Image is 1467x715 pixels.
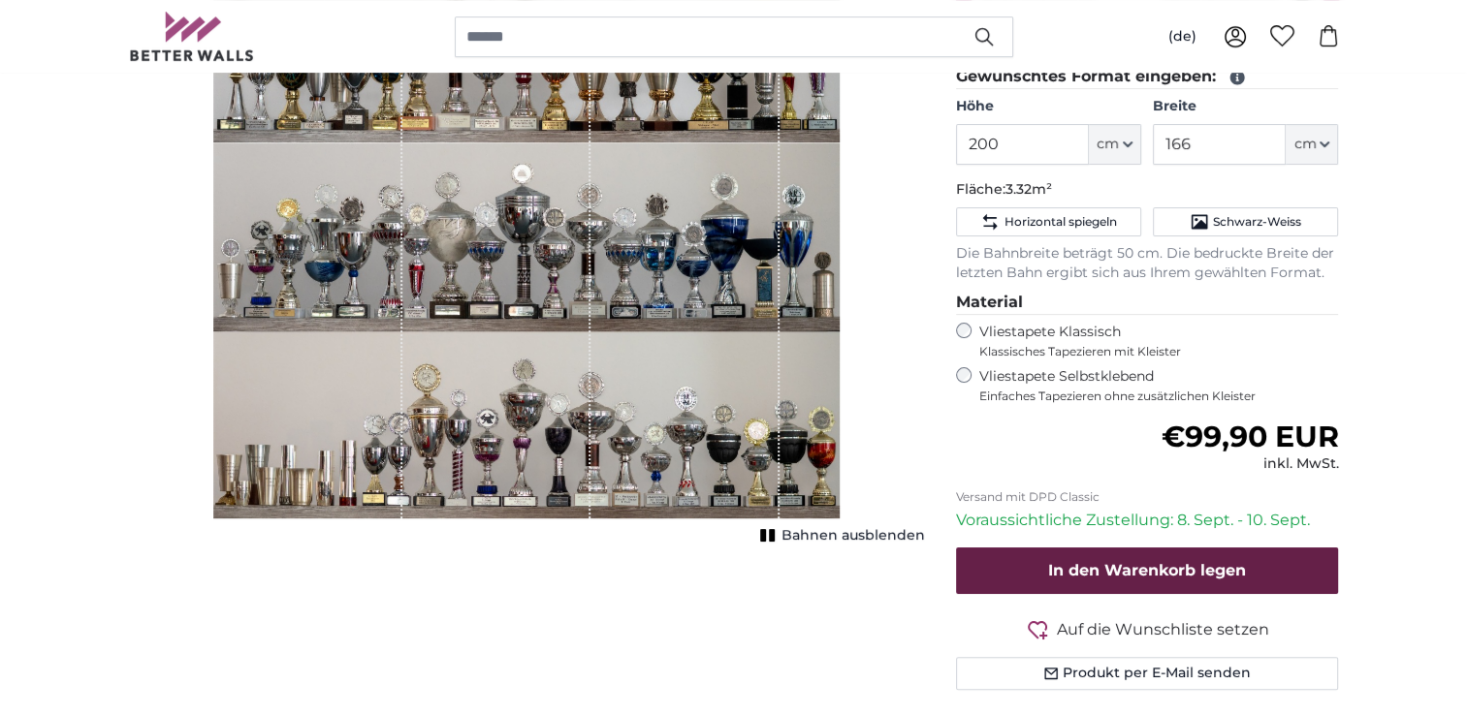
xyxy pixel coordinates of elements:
button: Horizontal spiegeln [956,207,1141,236]
button: Auf die Wunschliste setzen [956,617,1339,641]
p: Die Bahnbreite beträgt 50 cm. Die bedruckte Breite der letzten Bahn ergibt sich aus Ihrem gewählt... [956,244,1339,283]
img: Betterwalls [129,12,255,61]
button: cm [1286,124,1338,165]
button: In den Warenkorb legen [956,547,1339,594]
span: Einfaches Tapezieren ohne zusätzlichen Kleister [979,389,1339,404]
span: 3.32m² [1005,180,1052,198]
span: Bahnen ausblenden [781,526,925,545]
button: Bahnen ausblenden [754,522,925,549]
legend: Gewünschtes Format eingeben: [956,65,1339,89]
span: Klassisches Tapezieren mit Kleister [979,344,1323,359]
span: Schwarz-Weiss [1213,214,1301,230]
legend: Material [956,291,1339,315]
button: Schwarz-Weiss [1153,207,1338,236]
span: cm [1293,135,1316,154]
label: Vliestapete Selbstklebend [979,367,1339,404]
div: inkl. MwSt. [1161,454,1338,474]
p: Fläche: [956,180,1339,200]
p: Voraussichtliche Zustellung: 8. Sept. - 10. Sept. [956,509,1339,532]
label: Vliestapete Klassisch [979,323,1323,359]
button: cm [1089,124,1141,165]
span: cm [1097,135,1119,154]
label: Höhe [956,97,1141,116]
span: Auf die Wunschliste setzen [1057,618,1269,641]
span: Horizontal spiegeln [1004,214,1116,230]
span: €99,90 EUR [1161,419,1338,454]
span: In den Warenkorb legen [1048,561,1246,579]
label: Breite [1153,97,1338,116]
button: Produkt per E-Mail senden [956,657,1339,690]
p: Versand mit DPD Classic [956,489,1339,505]
button: (de) [1153,19,1212,54]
